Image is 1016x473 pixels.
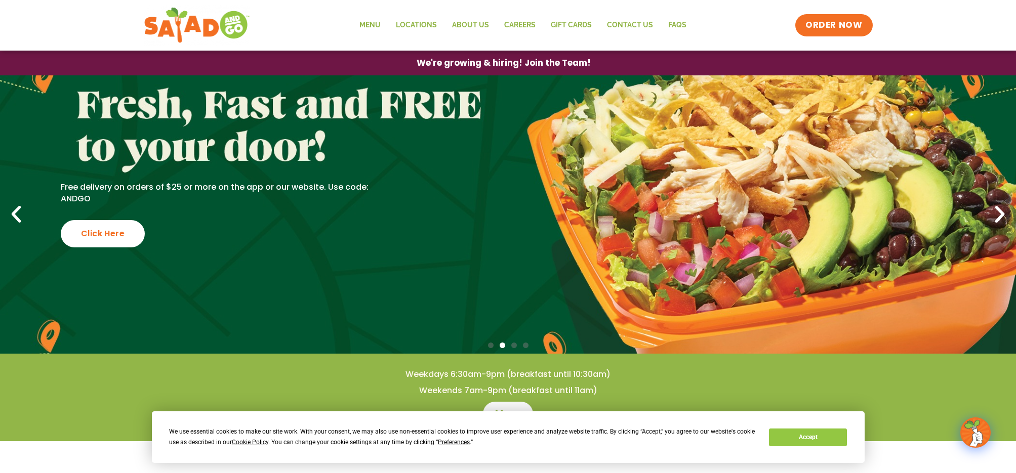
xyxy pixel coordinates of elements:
[444,14,497,37] a: About Us
[805,19,862,31] span: ORDER NOW
[232,439,268,446] span: Cookie Policy
[169,426,757,448] div: We use essential cookies to make our site work. With your consent, we may also use non-essential ...
[543,14,599,37] a: GIFT CARDS
[500,342,505,348] span: Go to slide 2
[388,14,444,37] a: Locations
[352,14,694,37] nav: Menu
[599,14,661,37] a: Contact Us
[152,411,865,463] div: Cookie Consent Prompt
[523,342,529,348] span: Go to slide 4
[495,408,521,420] span: Menu
[61,182,376,204] p: Free delivery on orders of $25 or more on the app or our website. Use code: ANDGO
[511,342,517,348] span: Go to slide 3
[5,203,27,226] div: Previous slide
[20,385,996,396] h4: Weekends 7am-9pm (breakfast until 11am)
[483,402,533,426] a: Menu
[488,342,494,348] span: Go to slide 1
[795,14,872,36] a: ORDER NOW
[989,203,1011,226] div: Next slide
[352,14,388,37] a: Menu
[401,51,606,75] a: We're growing & hiring! Join the Team!
[497,14,543,37] a: Careers
[438,439,470,446] span: Preferences
[661,14,694,37] a: FAQs
[144,5,251,46] img: new-SAG-logo-768×292
[20,369,996,380] h4: Weekdays 6:30am-9pm (breakfast until 10:30am)
[61,220,145,247] div: Click Here
[417,59,591,67] span: We're growing & hiring! Join the Team!
[769,428,847,446] button: Accept
[961,418,990,447] img: wpChatIcon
